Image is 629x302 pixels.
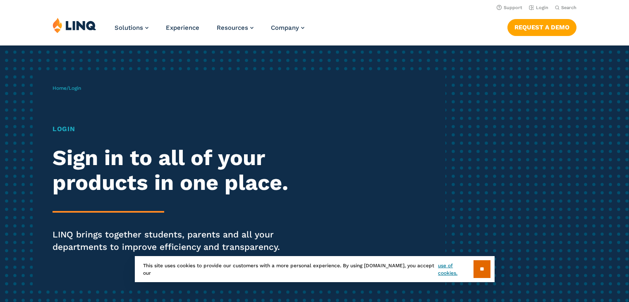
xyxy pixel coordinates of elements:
a: Home [53,85,67,91]
a: Support [497,5,522,10]
nav: Primary Navigation [115,17,304,45]
h1: Login [53,124,295,134]
a: Experience [166,24,199,31]
button: Open Search Bar [555,5,576,11]
h2: Sign in to all of your products in one place. [53,146,295,195]
a: Company [271,24,304,31]
span: Search [561,5,576,10]
p: LINQ brings together students, parents and all your departments to improve efficiency and transpa... [53,228,295,253]
div: This site uses cookies to provide our customers with a more personal experience. By using [DOMAIN... [135,256,495,282]
span: / [53,85,81,91]
a: use of cookies. [438,262,473,277]
img: LINQ | K‑12 Software [53,17,96,33]
nav: Button Navigation [507,17,576,36]
span: Company [271,24,299,31]
a: Resources [217,24,254,31]
a: Solutions [115,24,148,31]
span: Login [69,85,81,91]
a: Request a Demo [507,19,576,36]
span: Solutions [115,24,143,31]
span: Resources [217,24,248,31]
a: Login [529,5,548,10]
